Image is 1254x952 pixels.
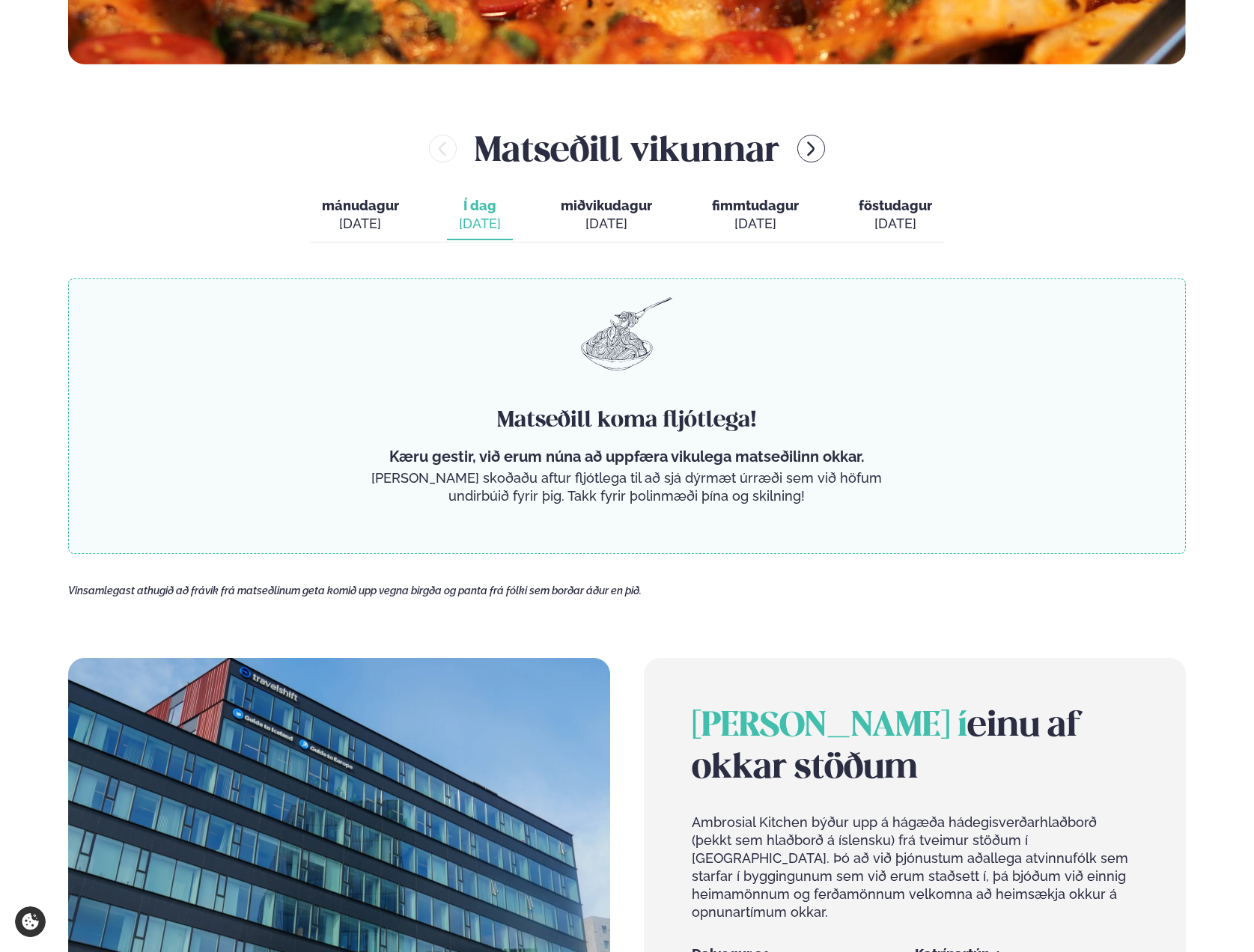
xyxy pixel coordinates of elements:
span: miðvikudagur [561,198,652,213]
button: mánudagur [DATE] [310,191,411,240]
span: fimmtudagur [712,198,799,213]
p: [PERSON_NAME] skoðaðu aftur fljótlega til að sjá dýrmæt úrræði sem við höfum undirbúið fyrir þig.... [365,469,888,505]
img: pasta [581,297,672,370]
h2: einu af okkar stöðum [692,706,1138,790]
button: fimmtudagur [DATE] [700,191,811,240]
button: menu-btn-right [797,135,825,162]
h2: Matseðill vikunnar [475,124,779,173]
button: menu-btn-left [429,135,457,162]
button: föstudagur [DATE] [847,191,944,240]
span: Vinsamlegast athugið að frávik frá matseðlinum geta komið upp vegna birgða og panta frá fólki sem... [68,585,642,596]
div: [DATE] [712,215,799,233]
span: föstudagur [859,198,932,213]
p: Kæru gestir, við erum núna að uppfæra vikulega matseðilinn okkar. [365,448,888,466]
div: [DATE] [561,215,652,233]
button: miðvikudagur [DATE] [549,191,664,240]
p: Ambrosial Kitchen býður upp á hágæða hádegisverðarhlaðborð (þekkt sem hlaðborð á íslensku) frá tv... [692,814,1138,921]
button: Í dag [DATE] [447,191,513,240]
span: [PERSON_NAME] í [692,710,967,743]
span: mánudagur [322,198,399,213]
div: [DATE] [322,215,399,233]
div: [DATE] [859,215,932,233]
a: Cookie settings [15,906,46,937]
h4: Matseðill koma fljótlega! [365,406,888,436]
div: [DATE] [459,215,501,233]
span: Í dag [459,197,501,215]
